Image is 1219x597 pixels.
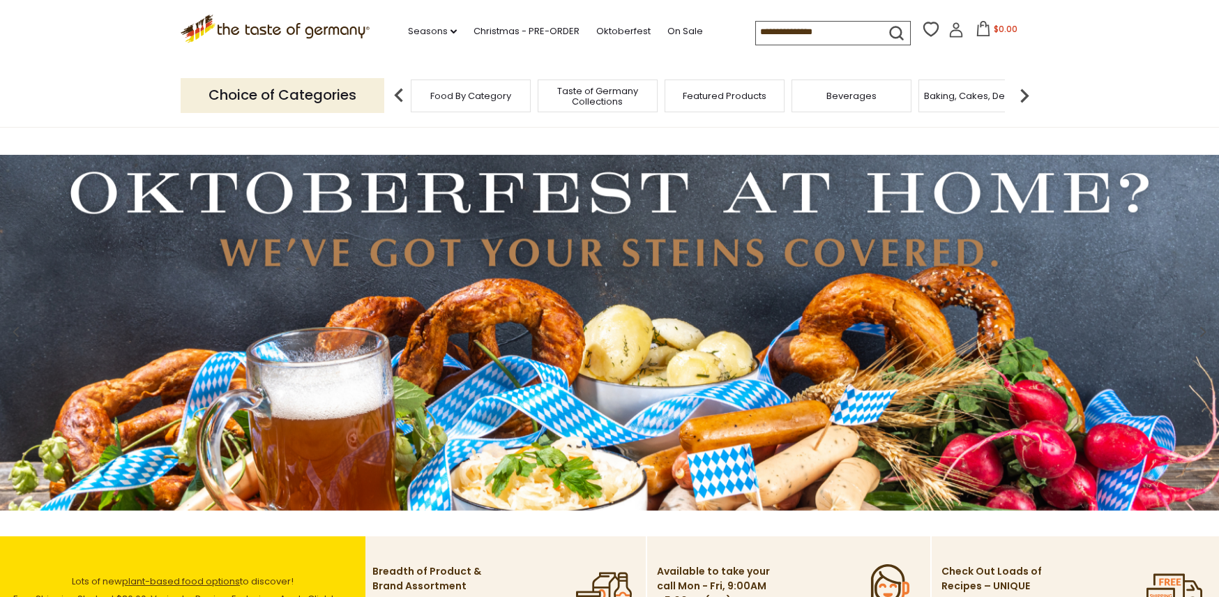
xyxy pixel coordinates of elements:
[385,82,413,109] img: previous arrow
[994,23,1017,35] span: $0.00
[430,91,511,101] a: Food By Category
[596,24,651,39] a: Oktoberfest
[408,24,457,39] a: Seasons
[122,575,240,588] a: plant-based food options
[181,78,384,112] p: Choice of Categories
[667,24,703,39] a: On Sale
[826,91,877,101] a: Beverages
[924,91,1032,101] a: Baking, Cakes, Desserts
[967,21,1026,42] button: $0.00
[542,86,653,107] a: Taste of Germany Collections
[474,24,580,39] a: Christmas - PRE-ORDER
[683,91,766,101] a: Featured Products
[372,564,487,594] p: Breadth of Product & Brand Assortment
[1010,82,1038,109] img: next arrow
